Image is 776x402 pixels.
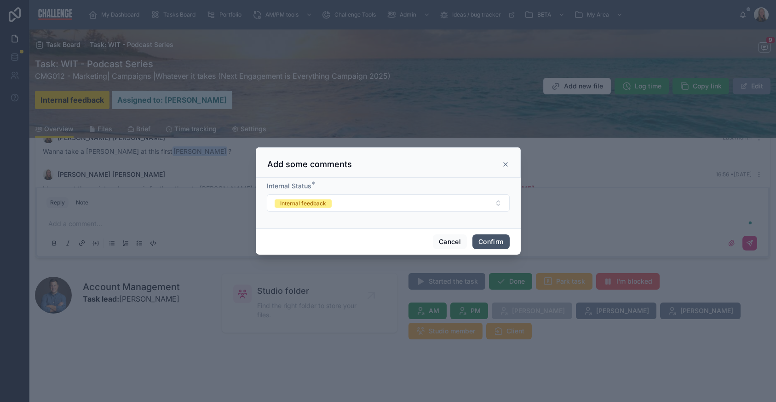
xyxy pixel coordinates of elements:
[267,182,311,190] span: Internal Status
[267,159,352,170] h3: Add some comments
[267,194,510,212] button: Select Button
[280,199,326,208] div: Internal feedback
[472,234,509,249] button: Confirm
[433,234,467,249] button: Cancel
